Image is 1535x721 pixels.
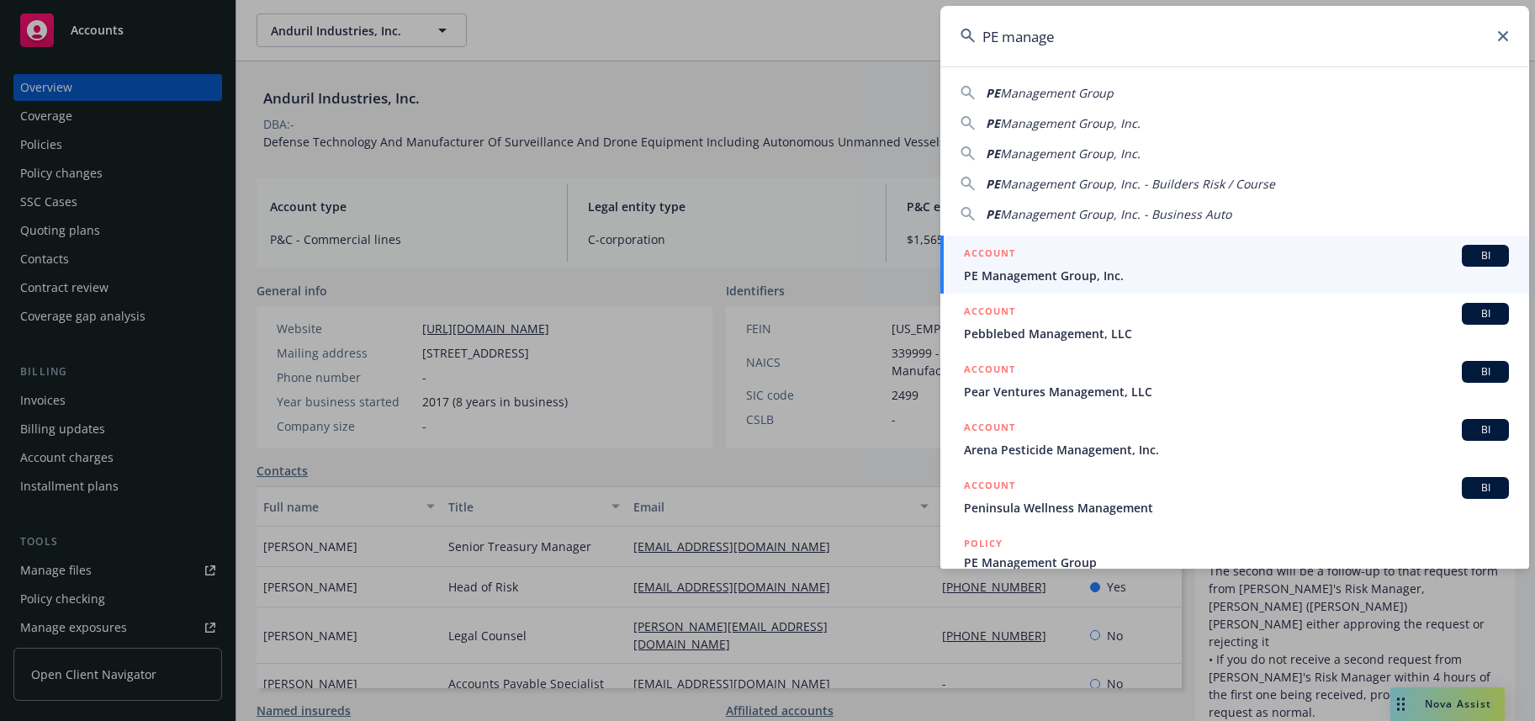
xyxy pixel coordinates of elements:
span: Management Group, Inc. [1000,115,1141,131]
span: Pebblebed Management, LLC [964,325,1509,342]
span: Management Group, Inc. - Business Auto [1000,206,1231,222]
span: BI [1469,364,1502,379]
span: BI [1469,248,1502,263]
span: PE [986,206,1000,222]
a: ACCOUNTBIPE Management Group, Inc. [940,236,1529,294]
span: PE [986,146,1000,162]
a: ACCOUNTBIPear Ventures Management, LLC [940,352,1529,410]
span: BI [1469,422,1502,437]
a: ACCOUNTBIPeninsula Wellness Management [940,468,1529,526]
span: PE Management Group, Inc. [964,267,1509,284]
span: BI [1469,480,1502,496]
span: Management Group, Inc. - Builders Risk / Course [1000,176,1275,192]
span: PE [986,85,1000,101]
h5: ACCOUNT [964,477,1015,497]
span: PE [986,176,1000,192]
span: Arena Pesticide Management, Inc. [964,441,1509,459]
h5: ACCOUNT [964,361,1015,381]
span: PE Management Group [964,554,1509,571]
span: PE [986,115,1000,131]
h5: ACCOUNT [964,419,1015,439]
a: POLICYPE Management Group [940,526,1529,598]
span: BI [1469,306,1502,321]
input: Search... [940,6,1529,66]
span: Management Group [1000,85,1114,101]
span: Pear Ventures Management, LLC [964,383,1509,400]
a: ACCOUNTBIArena Pesticide Management, Inc. [940,410,1529,468]
h5: POLICY [964,535,1003,552]
span: Management Group, Inc. [1000,146,1141,162]
a: ACCOUNTBIPebblebed Management, LLC [940,294,1529,352]
span: Peninsula Wellness Management [964,499,1509,517]
h5: ACCOUNT [964,245,1015,265]
h5: ACCOUNT [964,303,1015,323]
